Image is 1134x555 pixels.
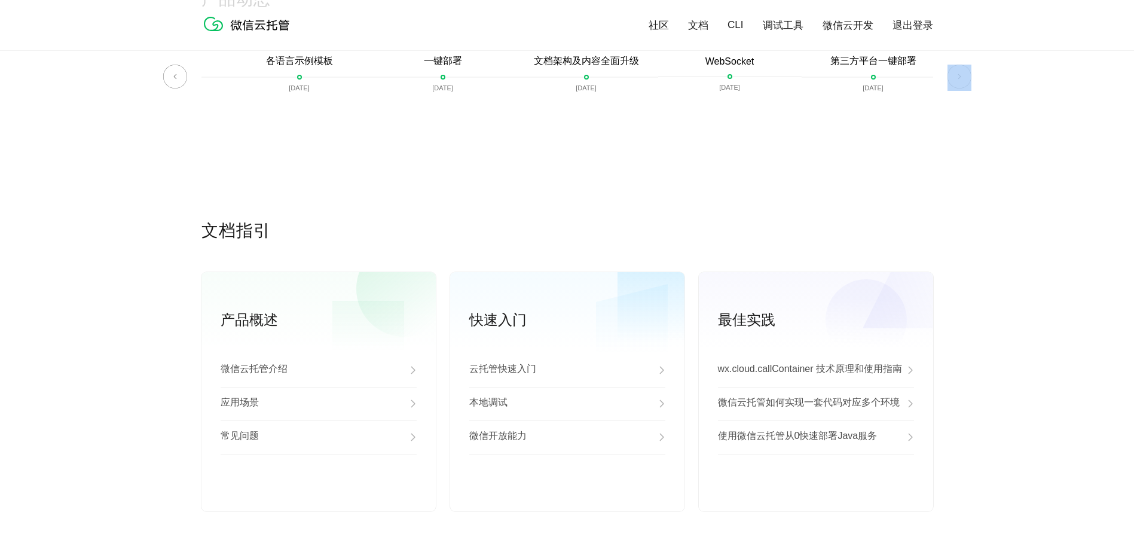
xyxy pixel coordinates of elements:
p: 使用微信云托管从0快速部署Java服务 [718,430,878,444]
p: [DATE] [863,84,884,92]
a: 常见问题 [221,420,417,454]
p: 应用场景 [221,397,259,411]
a: 文档 [688,19,708,32]
p: 一键部署 [424,55,462,68]
p: [DATE] [719,84,740,91]
a: 微信云托管如何实现一套代码对应多个环境 [718,387,914,420]
a: 应用场景 [221,387,417,420]
img: 微信云托管 [201,12,297,36]
a: 微信云开发 [823,19,873,32]
p: WebSocket [705,56,754,67]
p: 第三方平台一键部署 [830,55,916,68]
a: 调试工具 [763,19,803,32]
p: 各语言示例模板 [266,55,333,68]
p: 最佳实践 [718,310,933,330]
p: 微信云托管如何实现一套代码对应多个环境 [718,397,900,411]
a: 微信云托管介绍 [221,353,417,387]
p: 产品概述 [221,310,436,330]
a: 微信云托管 [201,28,297,38]
a: 查看更多 [221,486,417,497]
a: 使用微信云托管从0快速部署Java服务 [718,420,914,454]
p: 本地调试 [469,397,508,411]
a: 查看更多 [718,486,914,497]
a: 退出登录 [892,19,933,32]
a: 社区 [649,19,669,32]
p: 常见问题 [221,430,259,444]
p: [DATE] [576,84,597,92]
a: wx.cloud.callContainer 技术原理和使用指南 [718,353,914,387]
p: wx.cloud.callContainer 技术原理和使用指南 [718,363,903,377]
p: 微信云托管介绍 [221,363,288,377]
p: 文档指引 [201,219,933,243]
p: 快速入门 [469,310,684,330]
p: 文档架构及内容全面升级 [534,55,639,68]
a: 查看更多 [469,486,665,497]
p: [DATE] [289,84,310,92]
a: 云托管快速入门 [469,353,665,387]
p: [DATE] [432,84,453,92]
a: CLI [728,19,743,31]
p: 云托管快速入门 [469,363,536,377]
a: 微信开放能力 [469,420,665,454]
a: 本地调试 [469,387,665,420]
p: 微信开放能力 [469,430,527,444]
